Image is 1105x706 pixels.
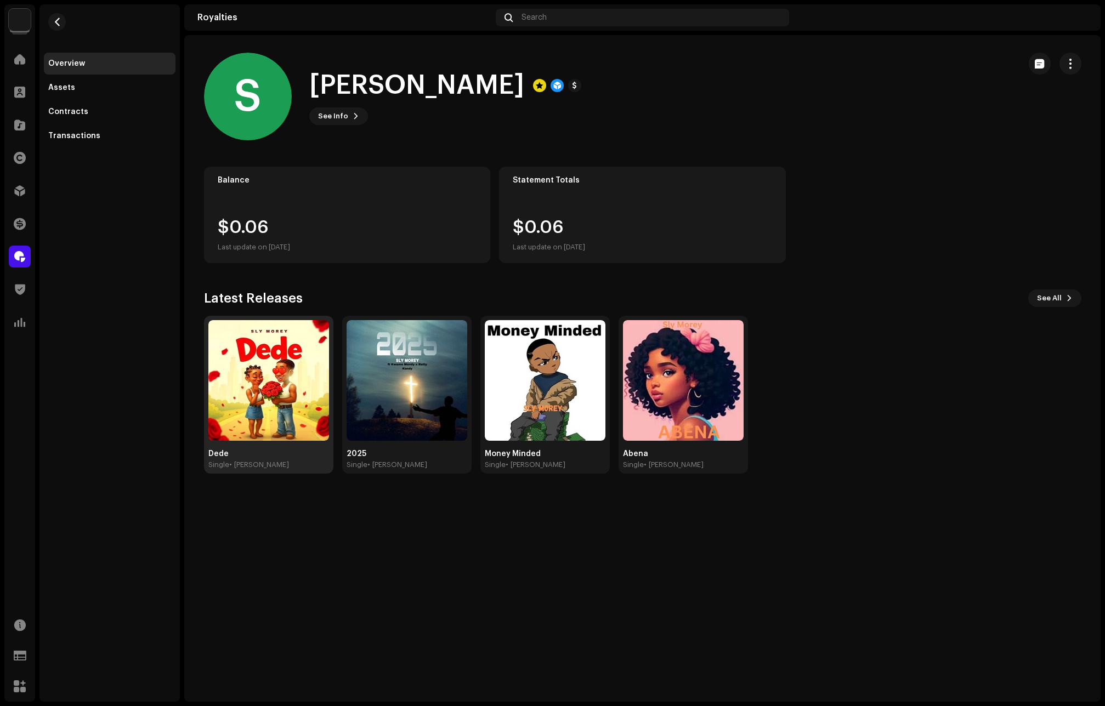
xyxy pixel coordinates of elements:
[485,320,605,441] img: 2cdcc35b-0b09-47a3-85cb-53cf3893aa06
[506,460,565,469] div: • [PERSON_NAME]
[644,460,704,469] div: • [PERSON_NAME]
[309,107,368,125] button: See Info
[309,68,524,103] h1: [PERSON_NAME]
[1028,289,1081,307] button: See All
[197,13,491,22] div: Royalties
[218,176,477,185] div: Balance
[347,320,467,441] img: 11503652-de2b-4aea-946b-ecf03f006e9d
[208,460,229,469] div: Single
[623,449,744,458] div: Abena
[367,460,427,469] div: • [PERSON_NAME]
[204,53,292,140] div: S
[204,289,303,307] h3: Latest Releases
[44,125,175,147] re-m-nav-item: Transactions
[499,167,786,263] re-o-card-value: Statement Totals
[218,241,290,254] div: Last update on [DATE]
[513,176,772,185] div: Statement Totals
[318,105,348,127] span: See Info
[204,167,491,263] re-o-card-value: Balance
[347,460,367,469] div: Single
[485,449,605,458] div: Money Minded
[208,320,329,441] img: dfbc385f-a255-4fe1-a044-ccba95477a6d
[48,59,85,68] div: Overview
[208,449,329,458] div: Dede
[485,460,506,469] div: Single
[1037,287,1062,309] span: See All
[44,101,175,123] re-m-nav-item: Contracts
[623,460,644,469] div: Single
[44,77,175,99] re-m-nav-item: Assets
[44,53,175,75] re-m-nav-item: Overview
[9,9,31,31] img: 1c16f3de-5afb-4452-805d-3f3454e20b1b
[623,320,744,441] img: bf39b4aa-001c-491c-a604-793c7d4e18c3
[48,83,75,92] div: Assets
[347,449,467,458] div: 2025
[229,460,289,469] div: • [PERSON_NAME]
[48,132,100,140] div: Transactions
[48,107,88,116] div: Contracts
[513,241,585,254] div: Last update on [DATE]
[1070,9,1087,26] img: 94355213-6620-4dec-931c-2264d4e76804
[522,13,547,22] span: Search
